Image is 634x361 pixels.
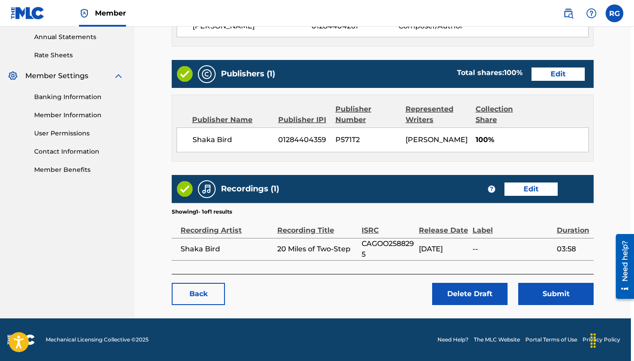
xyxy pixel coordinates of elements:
span: 100% [476,135,588,145]
iframe: Chat Widget [590,318,634,361]
a: Public Search [559,4,577,22]
a: Rate Sheets [34,51,124,60]
span: Mechanical Licensing Collective © 2025 [46,336,149,344]
img: search [563,8,574,19]
h5: Publishers (1) [221,69,275,79]
img: Recordings [201,184,212,194]
img: MLC Logo [11,7,45,20]
iframe: Resource Center [609,230,634,303]
span: P571T2 [335,135,399,145]
div: Publisher Number [335,104,399,125]
a: Contact Information [34,147,124,156]
span: Shaka Bird [181,244,273,254]
div: Collection Share [476,104,535,125]
p: Showing 1 - 1 of 1 results [172,208,232,216]
div: Recording Title [277,216,357,236]
a: Back [172,283,225,305]
a: Banking Information [34,92,124,102]
a: Annual Statements [34,32,124,42]
a: User Permissions [34,129,124,138]
div: ISRC [362,216,414,236]
div: Recording Artist [181,216,273,236]
span: Shaka Bird [193,135,272,145]
a: Portal Terms of Use [525,336,577,344]
img: Valid [177,181,193,197]
a: Member Benefits [34,165,124,175]
img: logo [8,334,35,345]
img: Publishers [201,69,212,79]
div: Drag [586,327,600,354]
span: 20 Miles of Two-Step [277,244,357,254]
a: Privacy Policy [583,336,620,344]
span: Member [95,8,126,18]
button: Submit [518,283,594,305]
span: Member Settings [25,71,88,81]
div: Publisher Name [192,115,272,125]
span: 01284404359 [278,135,329,145]
img: Member Settings [8,71,18,81]
div: Publisher IPI [278,115,329,125]
a: The MLC Website [474,336,520,344]
div: Release Date [419,216,468,236]
a: Need Help? [437,336,469,344]
img: Top Rightsholder [79,8,90,19]
span: 100 % [504,68,523,77]
span: 03:58 [557,244,589,254]
span: CAGOO2588295 [362,238,414,260]
a: Edit [532,67,585,81]
img: expand [113,71,124,81]
img: Valid [177,66,193,82]
span: -- [473,244,552,254]
span: ? [488,186,495,193]
div: Help [583,4,600,22]
div: Total shares: [457,67,523,78]
div: Duration [557,216,589,236]
button: Delete Draft [432,283,508,305]
div: Label [473,216,552,236]
span: [PERSON_NAME] [406,135,468,144]
div: User Menu [606,4,623,22]
h5: Recordings (1) [221,184,279,194]
a: Edit [504,182,558,196]
a: Member Information [34,111,124,120]
span: [DATE] [419,244,468,254]
div: Represented Writers [406,104,469,125]
img: help [586,8,597,19]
